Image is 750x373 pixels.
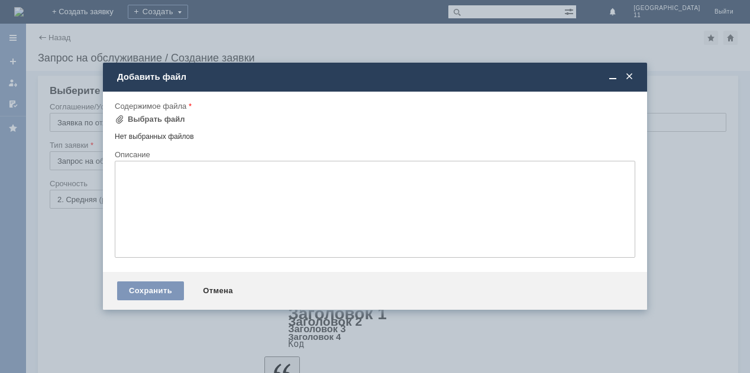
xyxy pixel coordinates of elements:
[117,72,635,82] div: Добавить файл
[623,72,635,82] span: Закрыть
[5,14,173,24] div: [PERSON_NAME]. Прошу удалить отл чеки
[115,151,633,158] div: Описание
[115,128,635,141] div: Нет выбранных файлов
[5,5,173,14] div: мбк 11 Брянск. Отложенные чеки
[128,115,185,124] div: Выбрать файл
[115,102,633,110] div: Содержимое файла
[607,72,619,82] span: Свернуть (Ctrl + M)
